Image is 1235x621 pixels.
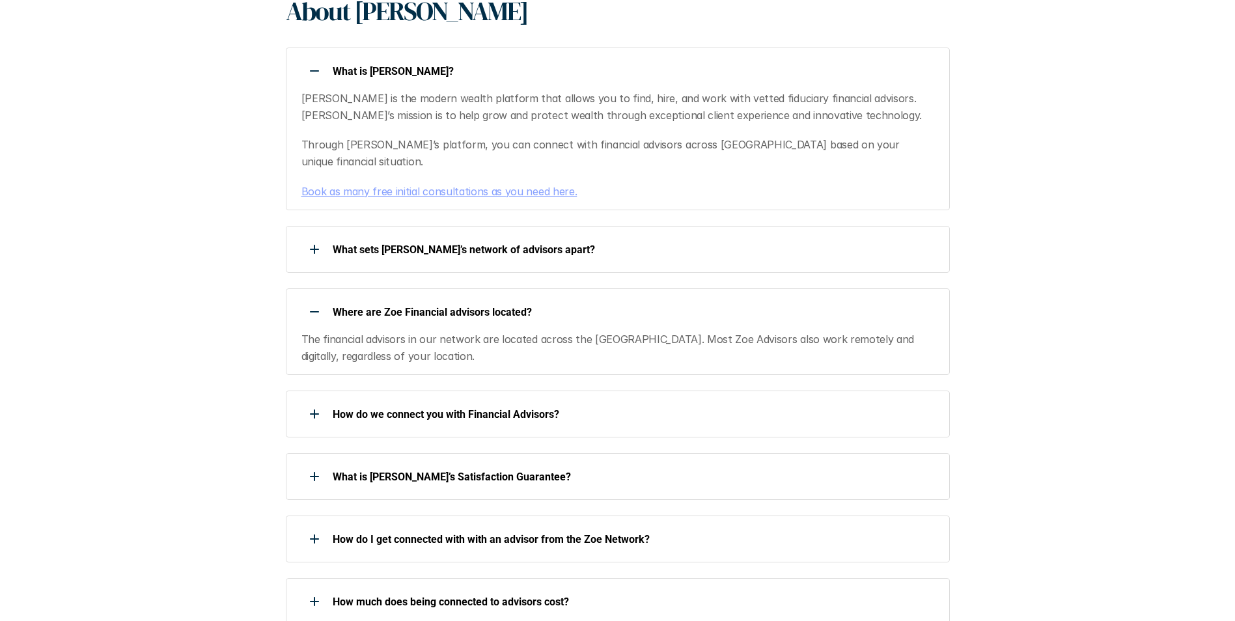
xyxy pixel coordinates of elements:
[333,65,933,77] p: What is [PERSON_NAME]?
[333,596,933,608] p: How much does being connected to advisors cost?
[301,137,934,170] p: Through [PERSON_NAME]’s platform, you can connect with financial advisors across [GEOGRAPHIC_DATA...
[333,408,933,421] p: How do we connect you with Financial Advisors?
[333,533,933,545] p: How do I get connected with with an advisor from the Zoe Network?
[301,331,934,365] p: The financial advisors in our network are located across the [GEOGRAPHIC_DATA]. Most Zoe Advisors...
[333,243,933,256] p: What sets [PERSON_NAME]’s network of advisors apart?
[333,471,933,483] p: What is [PERSON_NAME]’s Satisfaction Guarantee?
[333,306,933,318] p: Where are Zoe Financial advisors located?
[301,90,934,124] p: [PERSON_NAME] is the modern wealth platform that allows you to find, hire, and work with vetted f...
[301,185,577,198] a: Book as many free initial consultations as you need here.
